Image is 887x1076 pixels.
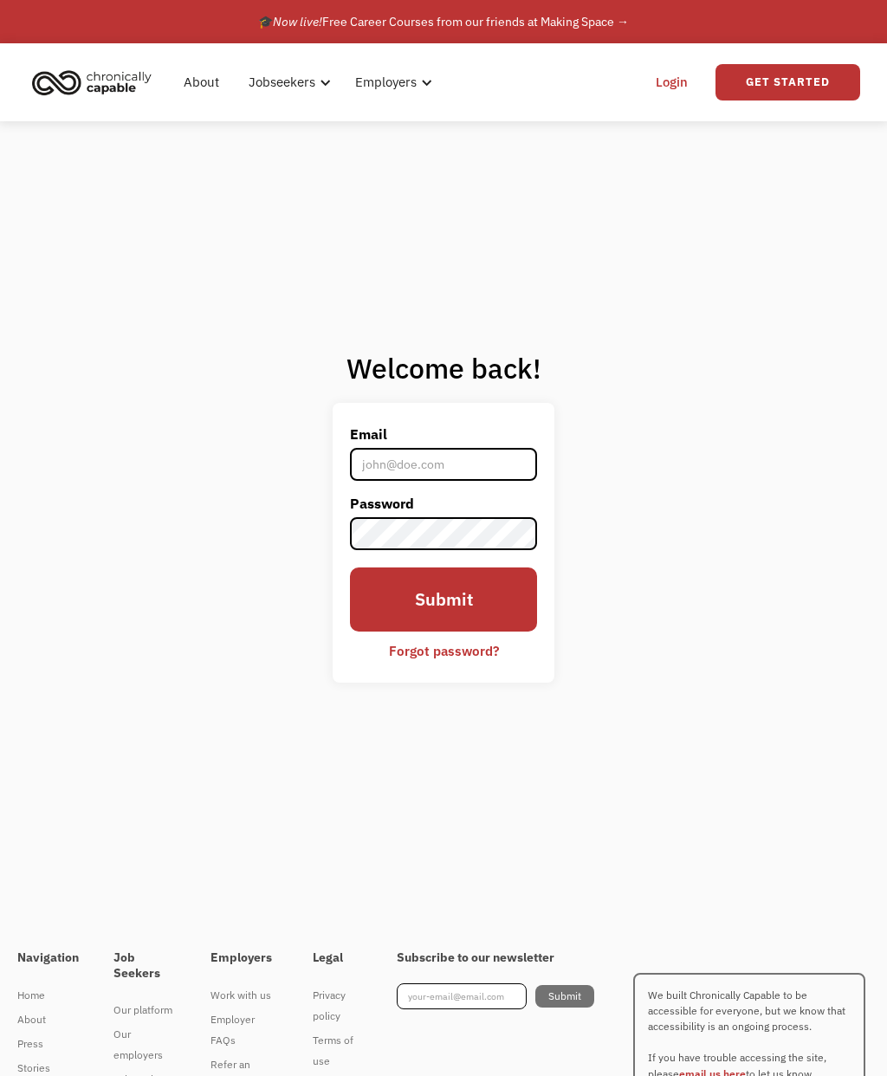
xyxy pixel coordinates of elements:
[376,636,512,665] a: Forgot password?
[350,567,537,632] input: Submit
[397,950,594,966] h4: Subscribe to our newsletter
[113,998,176,1022] a: Our platform
[350,448,537,481] input: john@doe.com
[17,983,79,1008] a: Home
[313,950,362,966] h4: Legal
[17,985,79,1006] div: Home
[535,985,594,1008] input: Submit
[249,72,315,93] div: Jobseekers
[17,950,79,966] h4: Navigation
[17,1009,79,1030] div: About
[17,1008,79,1032] a: About
[355,72,417,93] div: Employers
[345,55,437,110] div: Employers
[210,983,278,1008] a: Work with us
[27,63,165,101] a: home
[397,983,527,1009] input: your-email@email.com
[27,63,157,101] img: Chronically Capable logo
[17,1034,79,1054] div: Press
[313,983,362,1028] a: Privacy policy
[113,1000,176,1021] div: Our platform
[645,55,698,110] a: Login
[238,55,336,110] div: Jobseekers
[210,950,278,966] h4: Employers
[210,1009,278,1051] div: Employer FAQs
[313,1028,362,1073] a: Terms of use
[350,420,537,665] form: Email Form 2
[113,1022,176,1067] a: Our employers
[210,1008,278,1053] a: Employer FAQs
[350,489,537,517] label: Password
[210,985,278,1006] div: Work with us
[173,55,230,110] a: About
[113,950,176,981] h4: Job Seekers
[350,420,537,448] label: Email
[397,983,594,1009] form: Footer Newsletter
[17,1032,79,1056] a: Press
[715,64,860,100] a: Get Started
[333,351,554,386] h1: Welcome back!
[273,14,322,29] em: Now live!
[389,640,499,661] div: Forgot password?
[313,1030,362,1072] div: Terms of use
[113,1024,176,1066] div: Our employers
[313,985,362,1027] div: Privacy policy
[258,11,629,32] div: 🎓 Free Career Courses from our friends at Making Space →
